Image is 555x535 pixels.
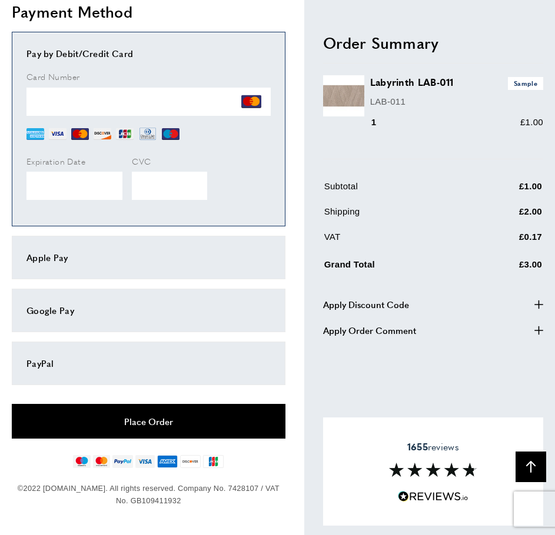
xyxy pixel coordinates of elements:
img: jcb [203,455,224,468]
img: Labyrinth LAB-011 [323,75,364,116]
div: Apple Pay [26,250,271,265]
span: Sample [508,77,543,89]
img: MI.png [162,125,180,143]
strong: 1655 [407,440,428,453]
td: Subtotal [324,179,474,202]
td: £1.00 [474,179,542,202]
img: AE.png [26,125,44,143]
img: visa [135,455,155,468]
iframe: Secure Credit Card Frame - CVV [132,172,207,200]
p: LAB-011 [370,94,543,108]
span: £1.00 [520,117,543,127]
img: Reviews section [389,463,477,477]
span: Apply Order Comment [323,323,416,337]
h2: Payment Method [12,1,285,22]
img: discover [180,455,201,468]
span: reviews [407,441,459,453]
td: £0.17 [474,230,542,253]
img: DN.png [138,125,157,143]
h2: Order Summary [323,32,543,53]
div: Google Pay [26,303,271,317]
td: £2.00 [474,205,542,228]
img: MC.png [71,125,89,143]
img: paypal [112,455,133,468]
img: MC.png [241,92,261,112]
div: PayPal [26,356,271,370]
img: mastercard [93,455,110,468]
img: DI.png [94,125,111,143]
img: JCB.png [116,125,134,143]
td: Grand Total [324,255,474,280]
iframe: Secure Credit Card Frame - Credit Card Number [26,88,271,116]
td: Shipping [324,205,474,228]
span: Apply Discount Code [323,297,409,311]
td: VAT [324,230,474,253]
h3: Labyrinth LAB-011 [370,75,543,89]
button: Place Order [12,404,285,439]
span: ©2022 [DOMAIN_NAME]. All rights reserved. Company No. 7428107 / VAT No. GB109411932 [18,484,280,504]
div: 1 [370,115,393,129]
img: american-express [157,455,178,468]
iframe: Secure Credit Card Frame - Expiration Date [26,172,122,200]
span: Expiration Date [26,155,85,167]
span: CVC [132,155,151,167]
td: £3.00 [474,255,542,280]
span: Card Number [26,71,79,82]
img: maestro [73,455,90,468]
img: VI.png [49,125,67,143]
img: Reviews.io 5 stars [398,491,468,502]
div: Pay by Debit/Credit Card [26,46,271,61]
